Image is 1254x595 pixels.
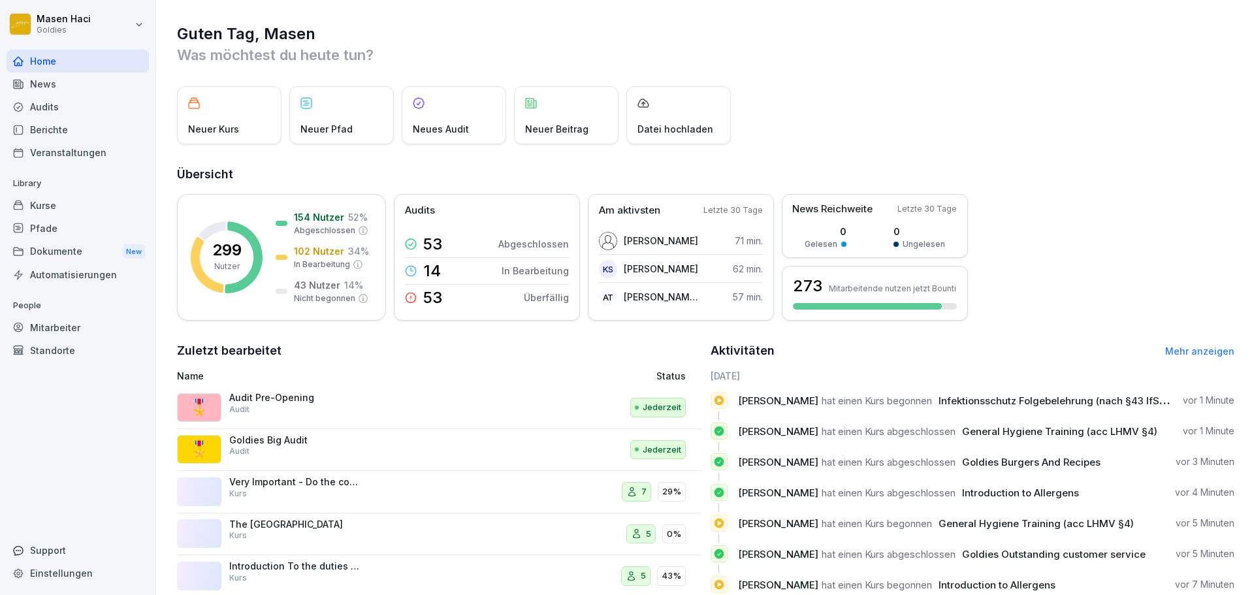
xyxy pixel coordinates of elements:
p: vor 5 Minuten [1176,547,1234,560]
p: 5 [646,528,651,541]
p: 0 [893,225,945,238]
p: Name [177,369,506,383]
p: Jederzeit [643,401,681,414]
a: 🎖️Audit Pre-OpeningAuditJederzeit [177,387,701,429]
span: hat einen Kurs abgeschlossen [822,425,956,438]
p: Neuer Beitrag [525,122,588,136]
p: Audit Pre-Opening [229,392,360,404]
span: [PERSON_NAME] [738,548,818,560]
p: 299 [212,242,242,258]
p: 102 Nutzer [294,244,344,258]
p: 53 [423,290,442,306]
span: General Hygiene Training (acc LHMV §4) [939,517,1134,530]
a: Pfade [7,217,149,240]
p: Gelesen [805,238,837,250]
p: Very Important - Do the course!!! [229,476,360,488]
p: Datei hochladen [637,122,713,136]
p: 34 % [348,244,369,258]
span: hat einen Kurs begonnen [822,579,932,591]
h2: Übersicht [177,165,1234,184]
p: Jederzeit [643,443,681,457]
p: Library [7,173,149,194]
p: Introduction To the duties and workflow [229,560,360,572]
p: 71 min. [735,234,763,248]
h1: Guten Tag, Masen [177,24,1234,44]
div: KS [599,260,617,278]
p: Letzte 30 Tage [703,204,763,216]
a: The [GEOGRAPHIC_DATA]Kurs50% [177,513,701,556]
p: Status [656,369,686,383]
a: Very Important - Do the course!!!Kurs729% [177,471,701,513]
p: 0 [805,225,846,238]
a: 🎖️Goldies Big AuditAuditJederzeit [177,429,701,472]
p: 62 min. [733,262,763,276]
span: General Hygiene Training (acc LHMV §4) [962,425,1157,438]
div: Dokumente [7,240,149,264]
a: Kurse [7,194,149,217]
span: Infektionsschutz Folgebelehrung (nach §43 IfSG) [939,394,1170,407]
h2: Aktivitäten [711,342,775,360]
a: Berichte [7,118,149,141]
p: 5 [641,570,646,583]
a: Automatisierungen [7,263,149,286]
a: News [7,72,149,95]
a: Audits [7,95,149,118]
p: Kurs [229,572,247,584]
span: Goldies Burgers And Recipes [962,456,1101,468]
span: [PERSON_NAME] [738,425,818,438]
p: Audits [405,203,435,218]
p: 29% [662,485,681,498]
span: [PERSON_NAME] [738,487,818,499]
p: Nutzer [214,261,240,272]
span: Introduction to Allergens [962,487,1079,499]
a: Mehr anzeigen [1165,346,1234,357]
span: Introduction to Allergens [939,579,1055,591]
p: 154 Nutzer [294,210,344,224]
p: Audit [229,404,249,415]
p: The [GEOGRAPHIC_DATA] [229,519,360,530]
a: Home [7,50,149,72]
p: 0% [667,528,681,541]
p: Kurs [229,488,247,500]
p: 7 [641,485,647,498]
h2: Zuletzt bearbeitet [177,342,701,360]
a: Standorte [7,339,149,362]
p: 🎖️ [189,438,209,461]
p: Goldies Big Audit [229,434,360,446]
p: vor 7 Minuten [1175,578,1234,591]
span: hat einen Kurs abgeschlossen [822,548,956,560]
p: [PERSON_NAME] [624,262,698,276]
a: Veranstaltungen [7,141,149,164]
span: Goldies Outstanding customer service [962,548,1146,560]
p: 14 % [344,278,363,292]
p: News Reichweite [792,202,873,217]
a: DokumenteNew [7,240,149,264]
span: hat einen Kurs begonnen [822,394,932,407]
p: 43% [662,570,681,583]
a: Einstellungen [7,562,149,585]
span: hat einen Kurs begonnen [822,517,932,530]
p: Ungelesen [903,238,945,250]
p: Audit [229,445,249,457]
span: hat einen Kurs abgeschlossen [822,456,956,468]
p: vor 3 Minuten [1176,455,1234,468]
p: vor 4 Minuten [1175,486,1234,499]
p: In Bearbeitung [502,264,569,278]
div: AT [599,288,617,306]
p: 14 [423,263,441,279]
h6: [DATE] [711,369,1235,383]
p: 52 % [348,210,368,224]
p: People [7,295,149,316]
span: [PERSON_NAME] [738,517,818,530]
a: Mitarbeiter [7,316,149,339]
span: [PERSON_NAME] [738,579,818,591]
